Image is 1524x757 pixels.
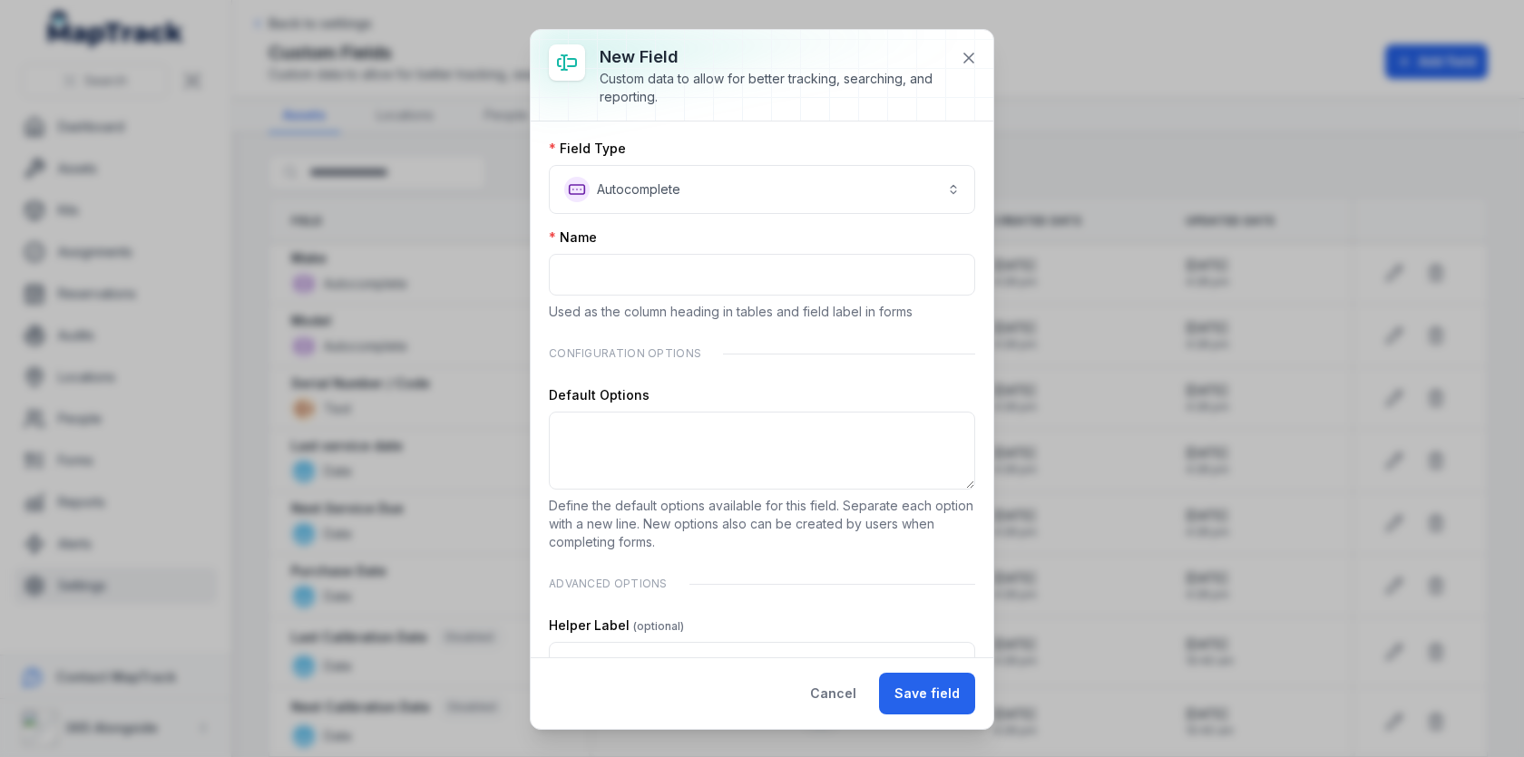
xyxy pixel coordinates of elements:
button: Save field [879,673,975,714]
label: Name [549,228,597,247]
h3: New field [600,44,946,70]
button: Cancel [795,673,872,714]
button: Autocomplete [549,165,975,214]
label: Helper Label [549,616,684,635]
label: Field Type [549,140,626,158]
p: Define the default options available for this field. Separate each option with a new line. New op... [549,497,975,551]
div: Advanced Options [549,566,975,602]
div: Configuration Options [549,335,975,372]
p: Used as the column heading in tables and field label in forms [549,303,975,321]
input: :r4t:-form-item-label [549,642,975,684]
input: :r4r:-form-item-label [549,254,975,296]
div: Custom data to allow for better tracking, searching, and reporting. [600,70,946,106]
label: Default Options [549,386,650,404]
textarea: :r4s:-form-item-label [549,412,975,490]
